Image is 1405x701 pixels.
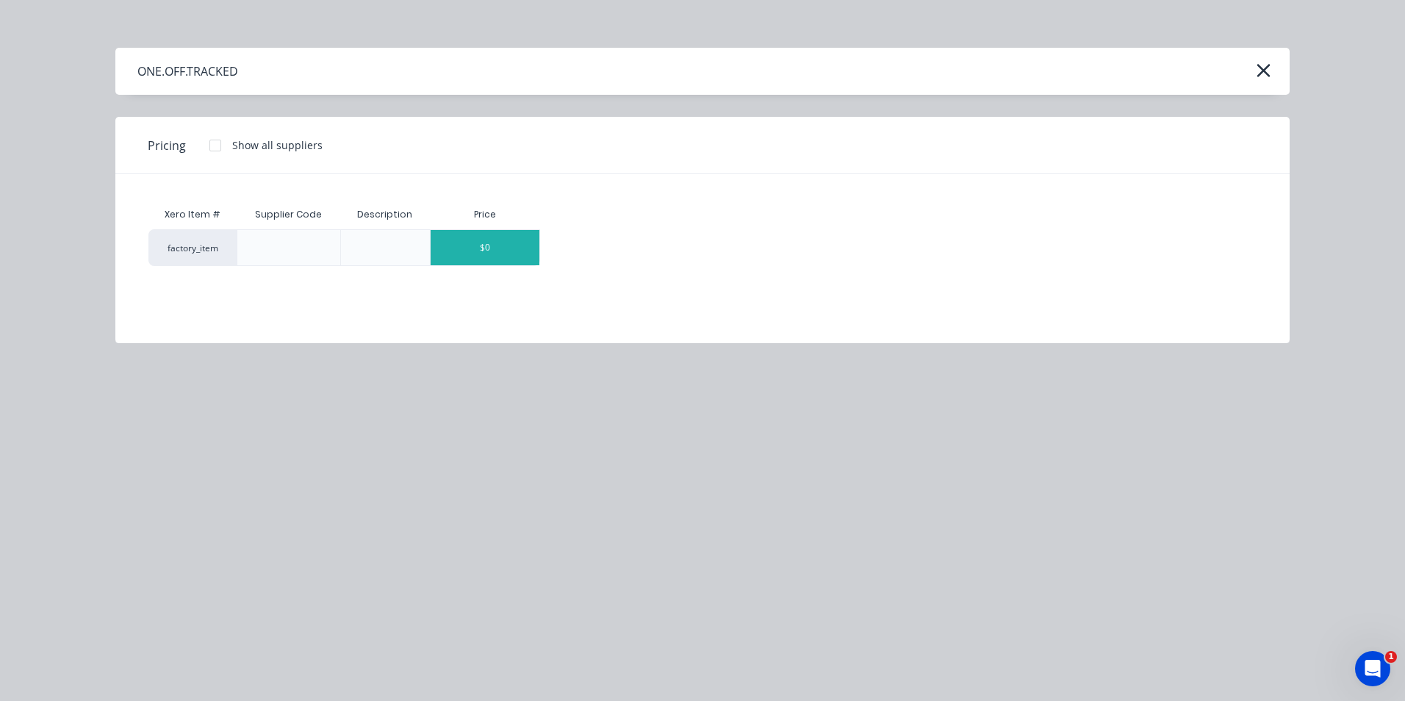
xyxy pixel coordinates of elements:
iframe: Intercom live chat [1355,651,1390,686]
span: Pricing [148,137,186,154]
div: $0 [431,230,539,265]
span: 1 [1385,651,1397,663]
div: Price [430,200,540,229]
div: Supplier Code [243,196,334,233]
div: Description [345,196,424,233]
div: ONE.OFF.TRACKED [137,62,238,80]
div: Show all suppliers [232,137,323,153]
div: factory_item [148,229,237,266]
div: Xero Item # [148,200,237,229]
